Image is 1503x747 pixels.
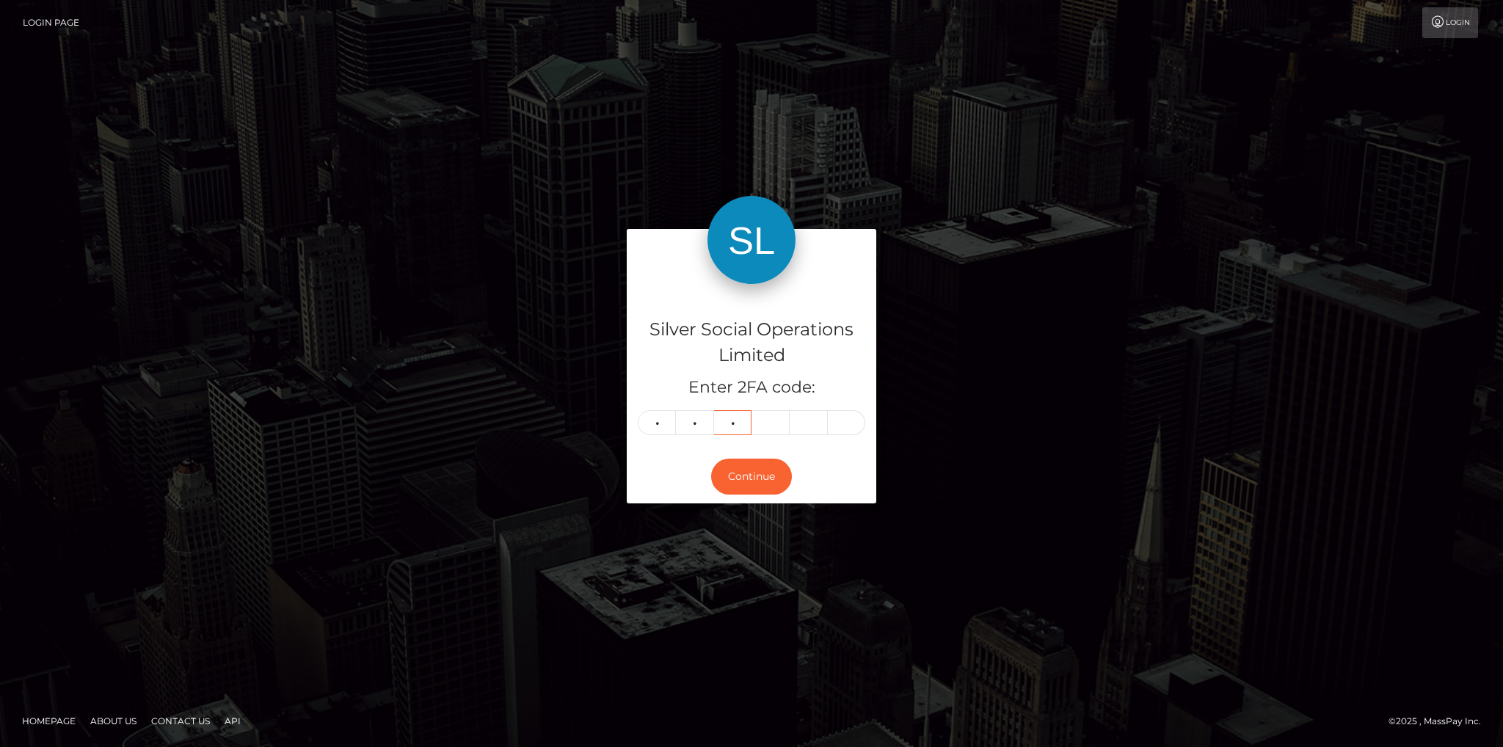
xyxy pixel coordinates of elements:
[23,7,79,38] a: Login Page
[1389,713,1492,729] div: © 2025 , MassPay Inc.
[1422,7,1478,38] a: Login
[711,459,792,495] button: Continue
[145,710,216,732] a: Contact Us
[84,710,142,732] a: About Us
[638,376,865,399] h5: Enter 2FA code:
[638,317,865,368] h4: Silver Social Operations Limited
[219,710,247,732] a: API
[16,710,81,732] a: Homepage
[707,196,796,284] img: Silver Social Operations Limited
